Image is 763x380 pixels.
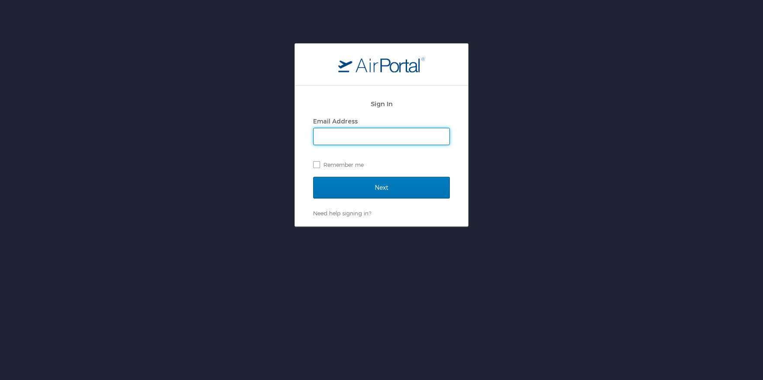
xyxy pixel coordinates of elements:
[313,210,371,217] a: Need help signing in?
[313,99,450,109] h2: Sign In
[313,117,358,125] label: Email Address
[313,158,450,171] label: Remember me
[313,177,450,198] input: Next
[338,57,425,72] img: logo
